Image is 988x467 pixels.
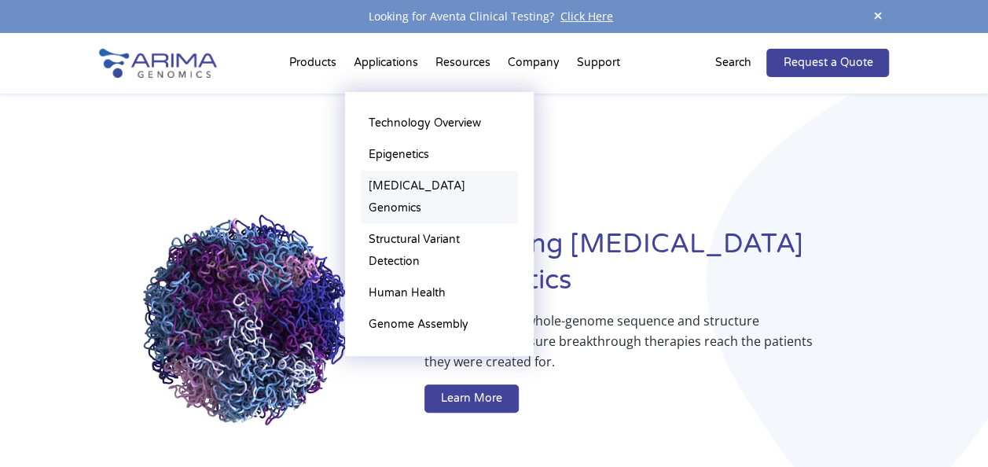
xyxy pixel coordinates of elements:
img: Arima-Genomics-logo [99,49,217,78]
a: Epigenetics [361,139,518,171]
a: Genome Assembly [361,309,518,340]
a: Structural Variant Detection [361,224,518,278]
a: Request a Quote [766,49,889,77]
iframe: Chat Widget [909,392,988,467]
a: Human Health [361,278,518,309]
div: Looking for Aventa Clinical Testing? [99,6,890,27]
a: Technology Overview [361,108,518,139]
p: Search [714,53,751,73]
p: We’re leveraging whole-genome sequence and structure information to ensure breakthrough therapies... [424,311,826,384]
a: [MEDICAL_DATA] Genomics [361,171,518,224]
a: Learn More [424,384,519,413]
a: Click Here [554,9,619,24]
h1: Redefining [MEDICAL_DATA] Diagnostics [424,226,889,311]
